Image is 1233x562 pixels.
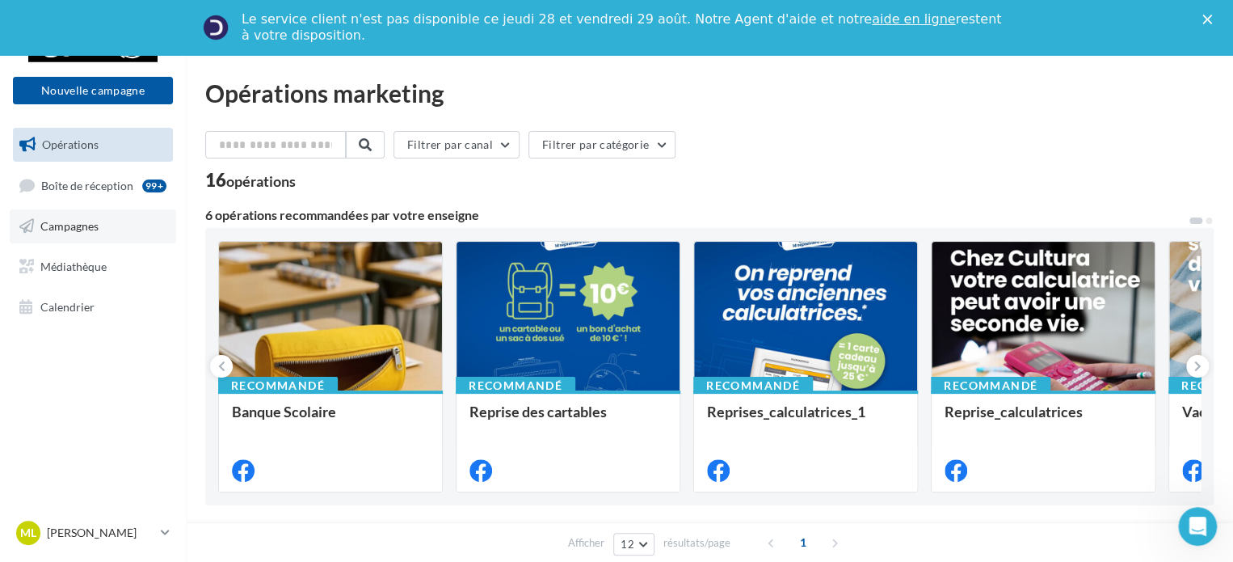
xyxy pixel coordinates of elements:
span: Banque Scolaire [232,403,336,420]
div: Recommandé [931,377,1050,395]
div: 99+ [142,180,166,192]
iframe: Intercom live chat [1178,507,1217,546]
div: 16 [205,171,296,189]
a: Calendrier [10,290,176,324]
span: Médiathèque [40,260,107,273]
button: Filtrer par catégorie [528,131,675,158]
span: Reprises_calculatrices_1 [707,403,865,420]
a: Médiathèque [10,250,176,284]
span: Afficher [568,535,604,551]
button: Filtrer par canal [393,131,520,158]
a: Opérations [10,128,176,162]
div: 6 opérations recommandées par votre enseigne [205,209,1188,222]
a: Boîte de réception99+ [10,168,176,203]
span: résultats/page [663,535,730,551]
a: Campagnes [10,209,176,243]
span: 12 [621,538,634,551]
span: Boîte de réception [41,178,133,192]
span: ML [20,525,36,541]
div: Recommandé [693,377,813,395]
div: Opérations marketing [205,81,1214,105]
div: Le service client n'est pas disponible ce jeudi 28 et vendredi 29 août. Notre Agent d'aide et not... [242,11,1004,44]
span: Reprise des cartables [469,403,607,420]
span: Calendrier [40,299,95,313]
div: opérations [226,174,296,188]
button: Nouvelle campagne [13,77,173,104]
div: Fermer [1202,15,1218,24]
div: Recommandé [218,377,338,395]
span: Reprise_calculatrices [945,403,1083,420]
a: aide en ligne [872,11,955,27]
span: 1 [790,530,816,556]
button: 12 [613,533,654,556]
div: Recommandé [456,377,575,395]
span: Opérations [42,137,99,151]
p: [PERSON_NAME] [47,525,154,541]
a: ML [PERSON_NAME] [13,518,173,548]
span: Campagnes [40,219,99,233]
img: Profile image for Service-Client [203,15,229,40]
